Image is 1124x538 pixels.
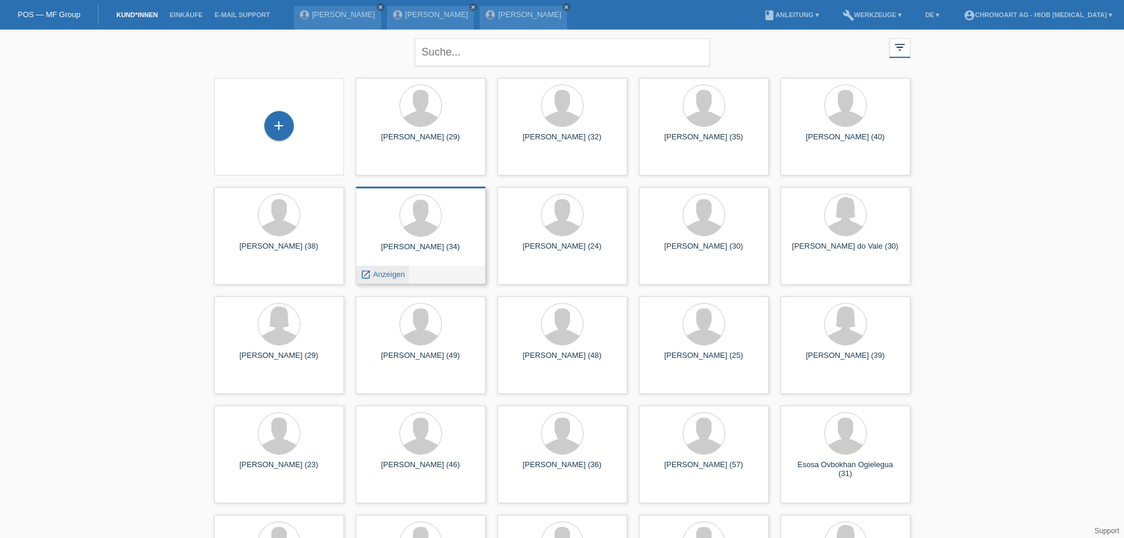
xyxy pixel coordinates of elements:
a: close [469,3,477,11]
div: [PERSON_NAME] (29) [365,132,476,151]
div: [PERSON_NAME] (57) [648,460,759,479]
a: close [562,3,571,11]
a: [PERSON_NAME] [498,10,561,19]
div: [PERSON_NAME] (32) [507,132,618,151]
a: Support [1094,527,1119,535]
a: [PERSON_NAME] [312,10,375,19]
a: Einkäufe [163,11,208,18]
a: Kund*innen [110,11,163,18]
div: [PERSON_NAME] do Vale (30) [790,242,901,260]
div: Esosa Ovbokhan Ogielegua (31) [790,460,901,479]
a: buildWerkzeuge ▾ [837,11,908,18]
a: [PERSON_NAME] [405,10,468,19]
i: launch [361,269,371,280]
div: [PERSON_NAME] (34) [365,242,476,261]
i: close [378,4,384,10]
a: account_circleChronoart AG - Hiob [MEDICAL_DATA] ▾ [958,11,1119,18]
a: DE ▾ [919,11,945,18]
i: account_circle [964,9,975,21]
i: close [563,4,569,10]
div: [PERSON_NAME] (40) [790,132,901,151]
div: [PERSON_NAME] (39) [790,351,901,370]
a: bookAnleitung ▾ [758,11,824,18]
div: [PERSON_NAME] (35) [648,132,759,151]
i: book [763,9,775,21]
div: [PERSON_NAME] (24) [507,242,618,260]
div: [PERSON_NAME] (48) [507,351,618,370]
input: Suche... [415,38,710,66]
a: close [376,3,385,11]
a: POS — MF Group [18,10,80,19]
a: launch Anzeigen [361,270,405,279]
a: E-Mail Support [209,11,276,18]
div: [PERSON_NAME] (23) [224,460,335,479]
div: [PERSON_NAME] (38) [224,242,335,260]
div: [PERSON_NAME] (46) [365,460,476,479]
div: [PERSON_NAME] (29) [224,351,335,370]
i: build [843,9,854,21]
i: filter_list [893,41,906,54]
div: Kund*in hinzufügen [265,116,293,136]
div: [PERSON_NAME] (25) [648,351,759,370]
div: [PERSON_NAME] (49) [365,351,476,370]
div: [PERSON_NAME] (36) [507,460,618,479]
i: close [470,4,476,10]
span: Anzeigen [373,270,405,279]
div: [PERSON_NAME] (30) [648,242,759,260]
